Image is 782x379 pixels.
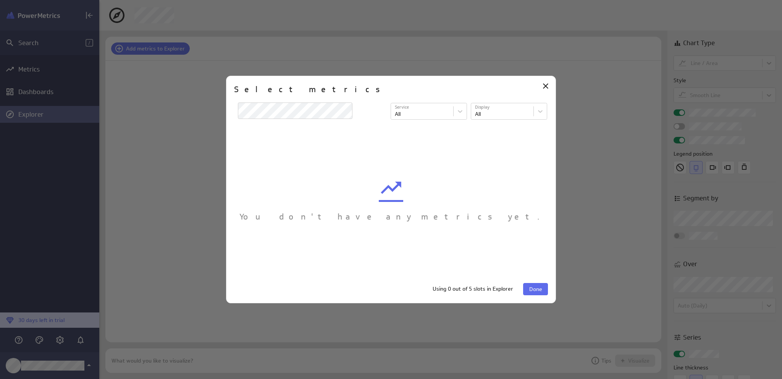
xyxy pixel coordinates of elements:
h2: Select metrics [234,84,388,96]
button: Done [523,283,548,295]
p: Using 0 out of 5 slots in Explorer [433,285,513,293]
h2: You don't have any metrics yet. [239,211,543,223]
div: All [475,110,481,118]
div: Close [539,80,552,93]
p: Service [395,104,449,111]
div: All [395,110,401,118]
span: Done [529,286,542,293]
p: Display [475,104,530,111]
